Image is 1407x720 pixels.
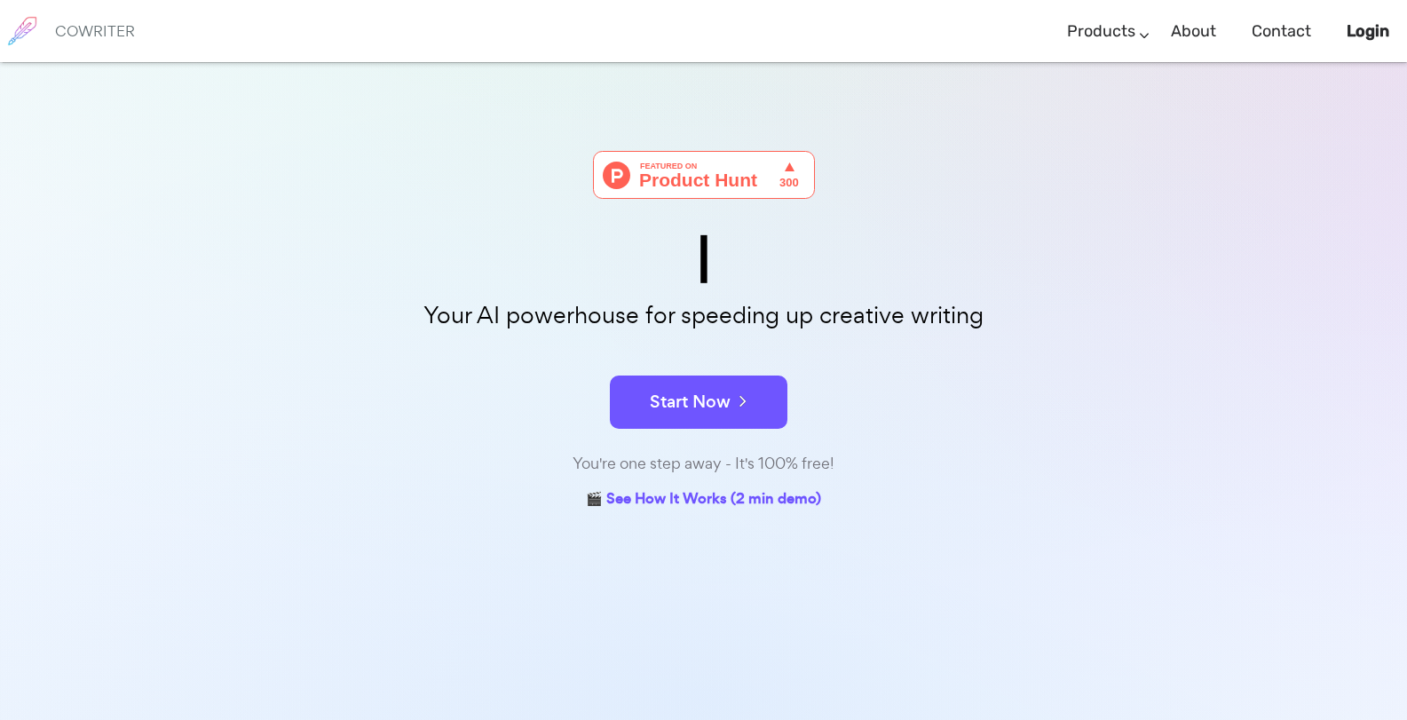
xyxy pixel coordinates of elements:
p: Your AI powerhouse for speeding up creative writing [260,297,1148,335]
h6: COWRITER [55,23,135,39]
a: 🎬 See How It Works (2 min demo) [586,487,821,514]
b: Login [1347,21,1389,41]
img: Cowriter - Your AI buddy for speeding up creative writing | Product Hunt [593,151,815,199]
a: About [1171,5,1216,58]
div: You're one step away - It's 100% free! [260,451,1148,477]
a: Login [1347,5,1389,58]
button: Start Now [610,376,787,429]
a: Products [1067,5,1135,58]
a: Contact [1252,5,1311,58]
